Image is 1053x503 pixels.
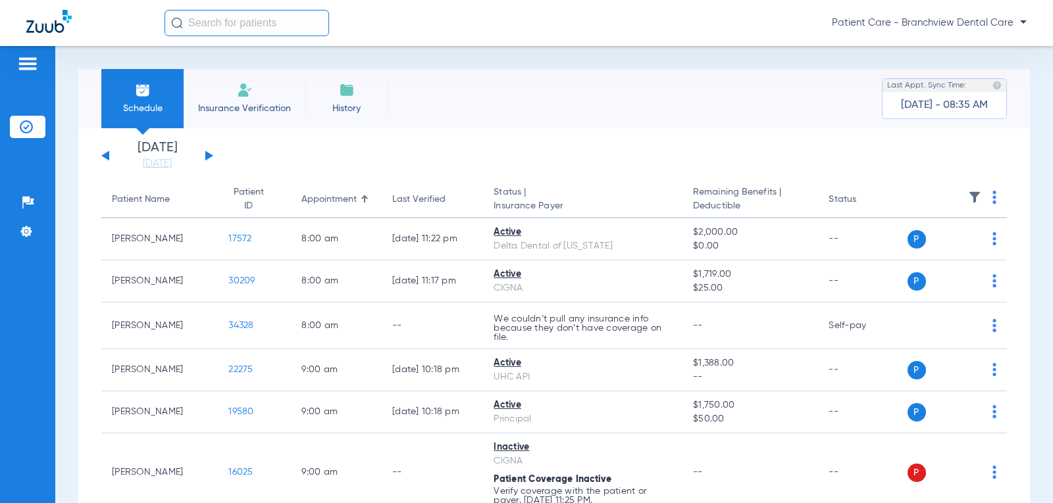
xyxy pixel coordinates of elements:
[291,302,382,349] td: 8:00 AM
[693,268,808,281] span: $1,719.00
[339,82,355,98] img: History
[818,391,907,433] td: --
[165,10,329,36] input: Search for patients
[26,10,72,33] img: Zuub Logo
[992,81,1002,90] img: last sync help info
[693,356,808,370] span: $1,388.00
[987,440,1053,503] iframe: Chat Widget
[494,239,672,253] div: Delta Dental of [US_STATE]
[118,141,197,170] li: [DATE]
[494,475,611,484] span: Patient Coverage Inactive
[228,185,269,213] div: Patient ID
[818,260,907,302] td: --
[237,82,253,98] img: Manual Insurance Verification
[193,102,295,115] span: Insurance Verification
[693,226,808,239] span: $2,000.00
[228,467,253,477] span: 16025
[101,218,218,260] td: [PERSON_NAME]
[228,185,280,213] div: Patient ID
[291,391,382,433] td: 9:00 AM
[992,319,996,332] img: group-dot-blue.svg
[887,79,966,92] span: Last Appt. Sync Time:
[494,441,672,454] div: Inactive
[101,302,218,349] td: [PERSON_NAME]
[992,232,996,245] img: group-dot-blue.svg
[908,403,926,421] span: P
[693,370,808,384] span: --
[382,302,483,349] td: --
[968,191,981,204] img: filter.svg
[494,412,672,426] div: Principal
[693,281,808,295] span: $25.00
[228,407,253,416] span: 19580
[228,234,251,243] span: 17572
[494,199,672,213] span: Insurance Payer
[315,102,378,115] span: History
[908,230,926,249] span: P
[693,199,808,213] span: Deductible
[908,361,926,379] span: P
[392,193,446,206] div: Last Verified
[301,193,357,206] div: Appointment
[992,363,996,376] img: group-dot-blue.svg
[291,349,382,391] td: 9:00 AM
[382,391,483,433] td: [DATE] 10:18 PM
[908,272,926,291] span: P
[992,274,996,287] img: group-dot-blue.svg
[101,349,218,391] td: [PERSON_NAME]
[693,239,808,253] span: $0.00
[112,193,170,206] div: Patient Name
[818,302,907,349] td: Self-pay
[382,260,483,302] td: [DATE] 11:17 PM
[228,365,253,374] span: 22275
[494,454,672,468] div: CIGNA
[908,464,926,482] span: P
[693,398,808,412] span: $1,750.00
[171,17,183,29] img: Search Icon
[818,218,907,260] td: --
[901,99,988,112] span: [DATE] - 08:35 AM
[118,157,197,170] a: [DATE]
[228,321,253,330] span: 34328
[17,56,38,72] img: hamburger-icon
[682,181,818,218] th: Remaining Benefits |
[693,412,808,426] span: $50.00
[494,314,672,342] p: We couldn’t pull any insurance info because they don’t have coverage on file.
[101,260,218,302] td: [PERSON_NAME]
[494,281,672,295] div: CIGNA
[291,218,382,260] td: 8:00 AM
[101,391,218,433] td: [PERSON_NAME]
[992,405,996,418] img: group-dot-blue.svg
[818,349,907,391] td: --
[818,181,907,218] th: Status
[135,82,151,98] img: Schedule
[494,356,672,370] div: Active
[301,193,371,206] div: Appointment
[832,16,1027,30] span: Patient Care - Branchview Dental Care
[992,191,996,204] img: group-dot-blue.svg
[483,181,682,218] th: Status |
[291,260,382,302] td: 8:00 AM
[693,321,703,330] span: --
[494,398,672,412] div: Active
[112,193,207,206] div: Patient Name
[494,370,672,384] div: UHC API
[494,226,672,239] div: Active
[111,102,174,115] span: Schedule
[382,349,483,391] td: [DATE] 10:18 PM
[392,193,473,206] div: Last Verified
[693,467,703,477] span: --
[228,276,255,285] span: 30209
[494,268,672,281] div: Active
[382,218,483,260] td: [DATE] 11:22 PM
